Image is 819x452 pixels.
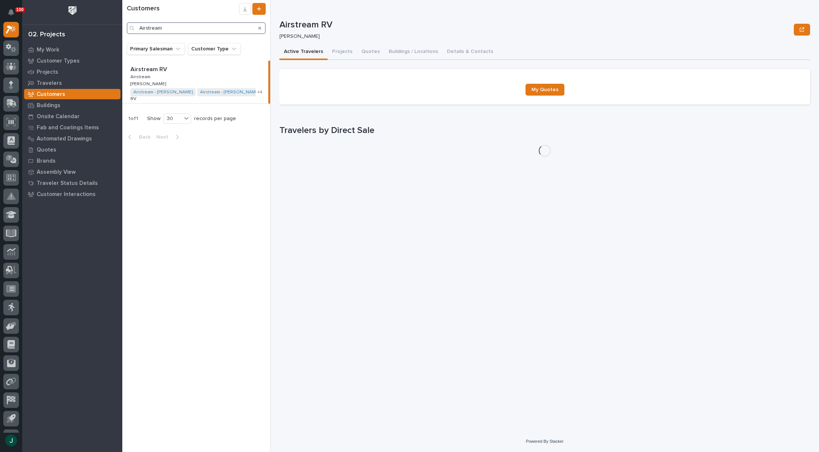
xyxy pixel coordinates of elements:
[147,116,160,122] p: Show
[442,44,498,60] button: Details & Contacts
[37,136,92,142] p: Automated Drawings
[22,155,122,166] a: Brands
[531,87,558,92] span: My Quotes
[22,177,122,189] a: Traveler Status Details
[153,134,185,140] button: Next
[384,44,442,60] button: Buildings / Locations
[526,439,563,443] a: Powered By Stacker
[122,134,153,140] button: Back
[22,122,122,133] a: Fab and Coatings Items
[22,55,122,66] a: Customer Types
[28,31,65,39] div: 02. Projects
[22,133,122,144] a: Automated Drawings
[279,20,791,30] p: Airstream RV
[127,43,185,55] button: Primary Salesman
[22,100,122,111] a: Buildings
[22,144,122,155] a: Quotes
[3,433,19,448] button: users-avatar
[122,110,144,128] p: 1 of 1
[22,89,122,100] a: Customers
[122,61,270,104] a: Airstream RVAirstream RV AirstreamAirstream [PERSON_NAME][PERSON_NAME] Airstream - [PERSON_NAME] ...
[130,95,138,102] p: RV
[22,66,122,77] a: Projects
[37,80,62,87] p: Travelers
[279,33,788,40] p: [PERSON_NAME]
[328,44,357,60] button: Projects
[164,115,182,123] div: 30
[130,73,152,80] p: Airstream
[188,43,241,55] button: Customer Type
[22,166,122,177] a: Assembly View
[37,69,58,76] p: Projects
[37,180,98,187] p: Traveler Status Details
[279,125,810,136] h1: Travelers by Direct Sale
[130,80,168,87] p: [PERSON_NAME]
[257,90,262,94] span: + 4
[37,169,76,176] p: Assembly View
[525,84,564,96] a: My Quotes
[37,158,56,164] p: Brands
[37,113,80,120] p: Onsite Calendar
[22,77,122,89] a: Travelers
[194,116,236,122] p: records per page
[9,9,19,21] div: Notifications100
[37,91,65,98] p: Customers
[66,4,79,17] img: Workspace Logo
[16,7,24,12] p: 100
[357,44,384,60] button: Quotes
[156,134,173,140] span: Next
[22,111,122,122] a: Onsite Calendar
[127,22,266,34] input: Search
[133,90,193,95] a: Airstream - [PERSON_NAME]
[37,58,80,64] p: Customer Types
[22,189,122,200] a: Customer Interactions
[37,47,59,53] p: My Work
[135,134,150,140] span: Back
[200,90,259,95] a: Airstream - [PERSON_NAME]
[22,44,122,55] a: My Work
[37,191,96,198] p: Customer Interactions
[37,124,99,131] p: Fab and Coatings Items
[37,102,60,109] p: Buildings
[37,147,56,153] p: Quotes
[127,5,239,13] h1: Customers
[130,64,169,73] p: Airstream RV
[3,4,19,20] button: Notifications
[279,44,328,60] button: Active Travelers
